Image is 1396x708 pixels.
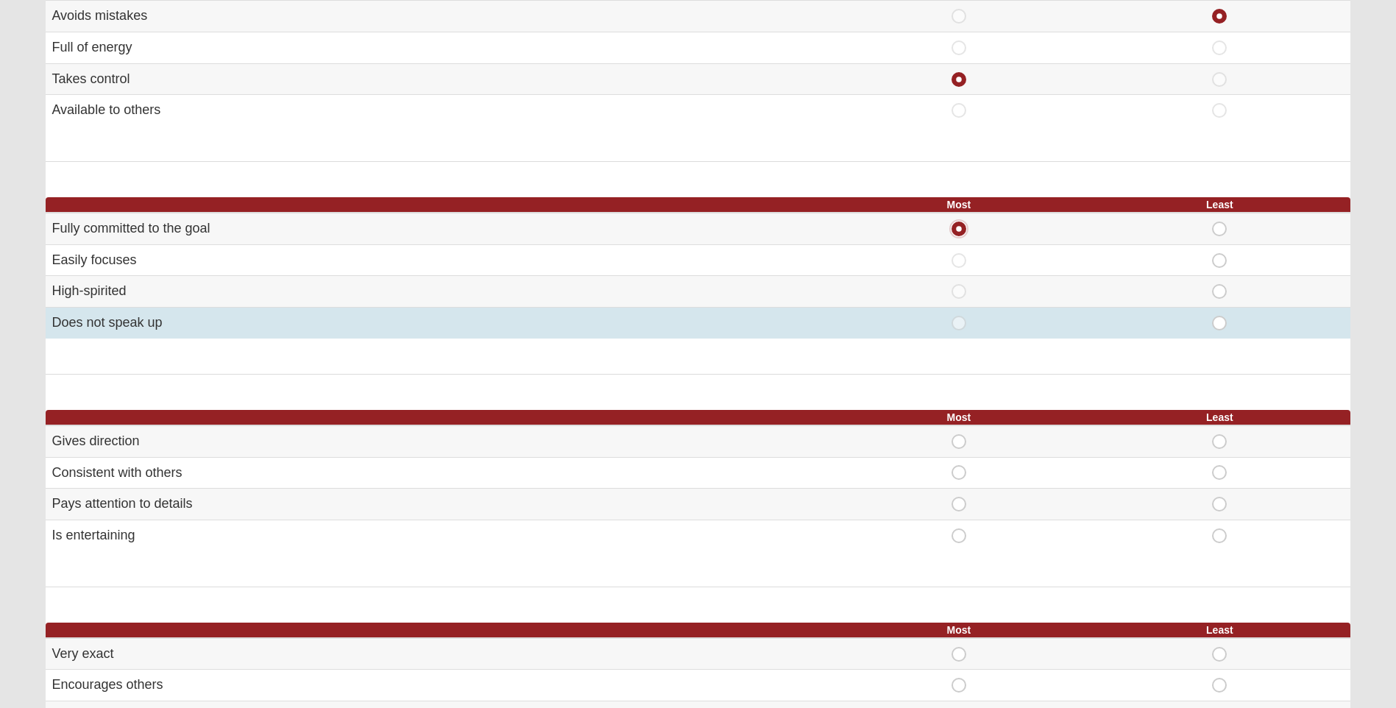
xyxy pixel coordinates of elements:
th: Least [1089,623,1350,638]
td: Very exact [46,638,828,670]
td: Easily focuses [46,244,828,276]
td: High-spirited [46,276,828,308]
td: Takes control [46,63,828,95]
td: Does not speak up [46,308,828,339]
th: Least [1089,197,1350,213]
th: Most [829,197,1089,213]
td: Is entertaining [46,520,828,551]
td: Gives direction [46,425,828,457]
td: Encourages others [46,670,828,701]
td: Pays attention to details [46,489,828,520]
td: Fully committed to the goal [46,213,828,244]
th: Least [1089,410,1350,425]
td: Available to others [46,95,828,126]
td: Full of energy [46,32,828,63]
th: Most [829,623,1089,638]
th: Most [829,410,1089,425]
td: Consistent with others [46,457,828,489]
